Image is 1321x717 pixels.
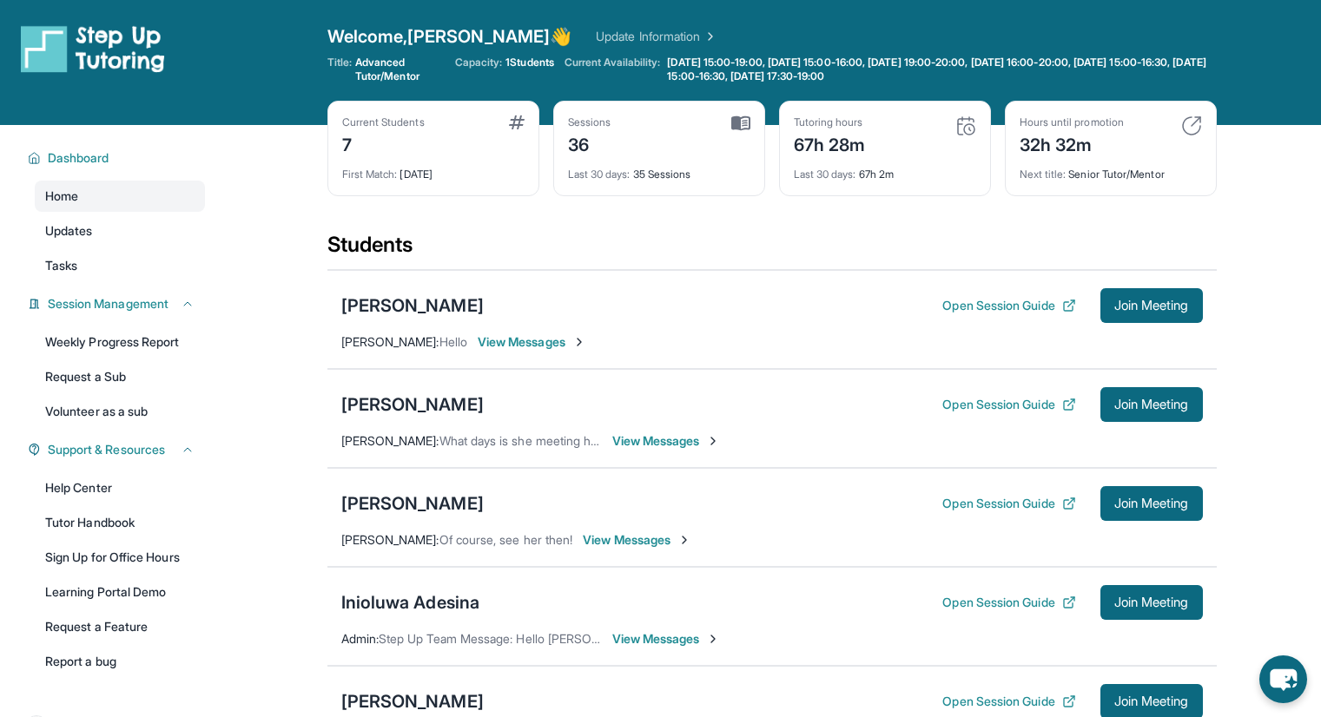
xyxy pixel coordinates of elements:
[48,149,109,167] span: Dashboard
[794,129,866,157] div: 67h 28m
[341,631,379,646] span: Admin :
[355,56,445,83] span: Advanced Tutor/Mentor
[1100,288,1203,323] button: Join Meeting
[41,149,195,167] button: Dashboard
[942,594,1075,611] button: Open Session Guide
[35,250,205,281] a: Tasks
[955,115,976,136] img: card
[35,361,205,392] a: Request a Sub
[700,28,717,45] img: Chevron Right
[342,168,398,181] span: First Match :
[478,333,586,351] span: View Messages
[942,396,1075,413] button: Open Session Guide
[583,531,691,549] span: View Messages
[509,115,525,129] img: card
[942,693,1075,710] button: Open Session Guide
[439,532,573,547] span: Of course, see her then!
[327,56,352,83] span: Title:
[794,168,856,181] span: Last 30 days :
[35,576,205,608] a: Learning Portal Demo
[942,495,1075,512] button: Open Session Guide
[1181,115,1202,136] img: card
[1020,157,1202,181] div: Senior Tutor/Mentor
[48,441,165,458] span: Support & Resources
[341,590,480,615] div: Inioluwa Adesina
[35,472,205,503] a: Help Center
[35,215,205,247] a: Updates
[341,293,484,318] div: [PERSON_NAME]
[1100,486,1203,521] button: Join Meeting
[1100,387,1203,422] button: Join Meeting
[327,231,1217,269] div: Students
[35,507,205,538] a: Tutor Handbook
[596,28,717,45] a: Update Information
[568,115,611,129] div: Sessions
[341,392,484,417] div: [PERSON_NAME]
[1114,597,1189,608] span: Join Meeting
[706,434,720,448] img: Chevron-Right
[35,542,205,573] a: Sign Up for Office Hours
[794,157,976,181] div: 67h 2m
[341,433,439,448] span: [PERSON_NAME] :
[341,334,439,349] span: [PERSON_NAME] :
[565,56,660,83] span: Current Availability:
[21,24,165,73] img: logo
[612,630,721,648] span: View Messages
[327,24,572,49] span: Welcome, [PERSON_NAME] 👋
[612,432,721,450] span: View Messages
[342,129,425,157] div: 7
[41,441,195,458] button: Support & Resources
[1114,399,1189,410] span: Join Meeting
[342,157,525,181] div: [DATE]
[45,222,93,240] span: Updates
[568,129,611,157] div: 36
[794,115,866,129] div: Tutoring hours
[568,157,750,181] div: 35 Sessions
[1020,168,1067,181] span: Next title :
[942,297,1075,314] button: Open Session Guide
[341,532,439,547] span: [PERSON_NAME] :
[1020,115,1124,129] div: Hours until promotion
[341,689,484,714] div: [PERSON_NAME]
[45,257,77,274] span: Tasks
[41,295,195,312] button: Session Management
[35,646,205,677] a: Report a bug
[455,56,503,69] span: Capacity:
[342,115,425,129] div: Current Students
[572,335,586,349] img: Chevron-Right
[1114,696,1189,707] span: Join Meeting
[48,295,168,312] span: Session Management
[677,533,691,547] img: Chevron-Right
[35,326,205,358] a: Weekly Progress Report
[341,491,484,516] div: [PERSON_NAME]
[667,56,1212,83] span: [DATE] 15:00-19:00, [DATE] 15:00-16:00, [DATE] 19:00-20:00, [DATE] 16:00-20:00, [DATE] 15:00-16:3...
[45,187,78,205] span: Home
[505,56,554,69] span: 1 Students
[1100,585,1203,620] button: Join Meeting
[568,168,631,181] span: Last 30 days :
[1114,300,1189,311] span: Join Meeting
[1020,129,1124,157] div: 32h 32m
[439,334,467,349] span: Hello
[35,396,205,427] a: Volunteer as a sub
[35,611,205,642] a: Request a Feature
[1114,498,1189,509] span: Join Meeting
[1259,655,1307,703] button: chat-button
[706,632,720,646] img: Chevron-Right
[35,181,205,212] a: Home
[731,115,750,131] img: card
[664,56,1216,83] a: [DATE] 15:00-19:00, [DATE] 15:00-16:00, [DATE] 19:00-20:00, [DATE] 16:00-20:00, [DATE] 15:00-16:3...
